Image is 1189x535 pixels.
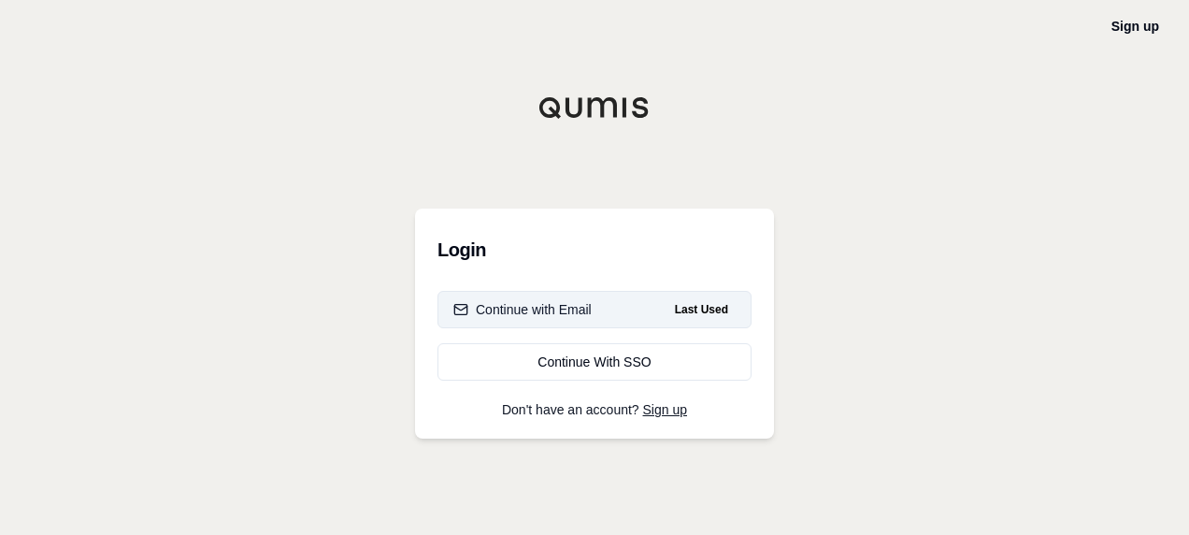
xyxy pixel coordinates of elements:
[453,300,592,319] div: Continue with Email
[1111,19,1159,34] a: Sign up
[538,96,651,119] img: Qumis
[437,343,752,381] a: Continue With SSO
[453,353,736,371] div: Continue With SSO
[437,403,752,416] p: Don't have an account?
[667,298,736,321] span: Last Used
[437,231,752,268] h3: Login
[643,402,687,417] a: Sign up
[437,291,752,328] button: Continue with EmailLast Used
